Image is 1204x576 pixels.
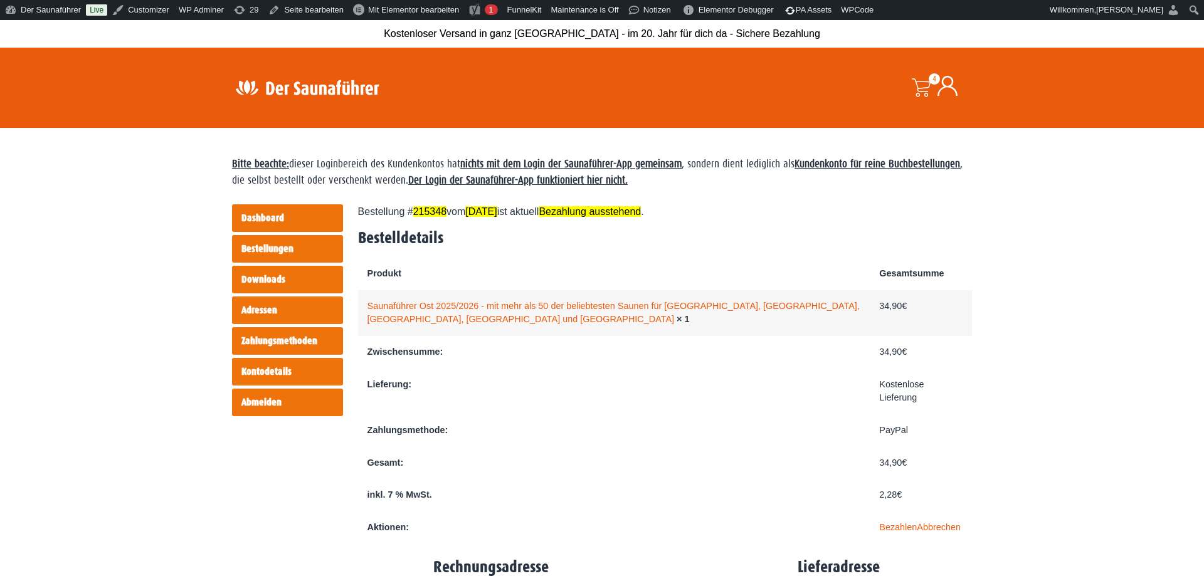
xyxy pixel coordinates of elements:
[232,204,343,419] nav: Kontoseiten
[870,369,972,414] td: Kostenlose Lieferung
[232,204,343,232] a: Dashboard
[358,336,870,369] th: Zwischensumme:
[384,28,820,39] span: Kostenloser Versand in ganz [GEOGRAPHIC_DATA] - im 20. Jahr für dich da - Sichere Bezahlung
[539,206,641,217] mark: Bezahlung ausstehend
[870,258,972,290] th: Gesamtsumme
[879,347,907,357] span: 34,90
[879,301,907,311] bdi: 34,90
[408,174,628,186] strong: Der Login der Saunaführer-App funktioniert hier nicht.
[367,301,860,325] a: Saunaführer Ost 2025/2026 - mit mehr als 50 der beliebtesten Saunen für [GEOGRAPHIC_DATA], [GEOGR...
[897,490,902,500] span: €
[902,458,907,468] span: €
[358,204,972,219] p: Bestellung # vom ist aktuell .
[460,158,682,170] strong: nichts mit dem Login der Saunaführer-App gemeinsam
[917,522,961,532] a: Bestellung 215348 stornieren
[368,5,459,14] span: Mit Elementor bearbeiten
[358,369,870,414] th: Lieferung:
[232,296,343,324] a: Adressen
[232,235,343,263] a: Bestellungen
[232,158,963,186] span: dieser Loginbereich des Kundenkontos hat , sondern dient lediglich als , die selbst bestellt oder...
[902,301,907,311] span: €
[232,158,289,170] span: Bitte beachte:
[879,490,902,500] span: 2,28
[358,229,972,248] h2: Bestelldetails
[902,347,907,357] span: €
[677,314,689,324] strong: × 1
[232,327,343,355] a: Zahlungsmethoden
[929,73,940,85] span: 4
[358,479,870,511] th: inkl. 7 % MwSt.
[879,458,907,468] span: 34,90
[465,206,497,217] mark: [DATE]
[232,266,343,293] a: Downloads
[232,389,343,416] a: Abmelden
[232,358,343,385] a: Kontodetails
[358,447,870,479] th: Gesamt:
[358,511,870,544] th: Aktionen:
[488,5,493,14] span: 1
[86,4,107,16] a: Live
[879,522,917,532] a: Bestellung 215348 bezahlen
[358,258,870,290] th: Produkt
[795,158,960,170] strong: Kundenkonto für reine Buchbestellungen
[1096,5,1163,14] span: [PERSON_NAME]
[413,206,446,217] mark: 215348
[870,414,972,447] td: PayPal
[358,414,870,447] th: Zahlungsmethode:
